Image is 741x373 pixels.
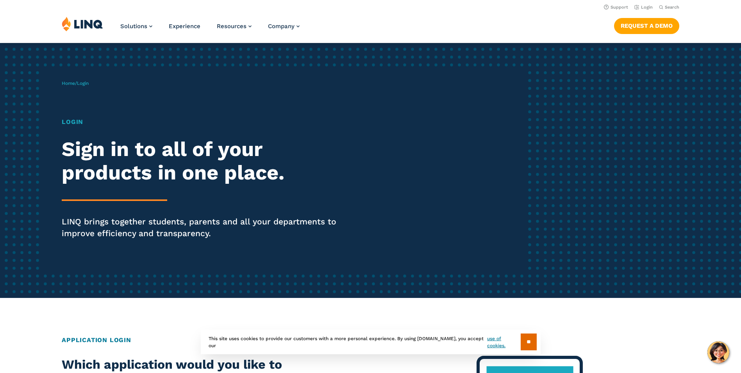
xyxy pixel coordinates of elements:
h2: Sign in to all of your products in one place. [62,138,347,185]
a: Support [604,5,628,10]
nav: Button Navigation [614,16,679,34]
a: Resources [217,23,252,30]
span: Search [665,5,679,10]
a: Home [62,81,75,86]
p: LINQ brings together students, parents and all your departments to improve efficiency and transpa... [62,216,347,239]
a: Company [268,23,300,30]
a: Request a Demo [614,18,679,34]
h2: Application Login [62,335,679,345]
span: Solutions [120,23,147,30]
span: / [62,81,89,86]
nav: Primary Navigation [120,16,300,42]
a: Solutions [120,23,152,30]
button: Open Search Bar [659,4,679,10]
span: Login [77,81,89,86]
a: Login [634,5,653,10]
button: Hello, have a question? Let’s chat. [707,341,729,363]
img: LINQ | K‑12 Software [62,16,103,31]
span: Company [268,23,295,30]
a: Experience [169,23,200,30]
div: This site uses cookies to provide our customers with a more personal experience. By using [DOMAIN... [201,330,541,354]
a: use of cookies. [487,335,520,349]
span: Resources [217,23,246,30]
h1: Login [62,117,347,127]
